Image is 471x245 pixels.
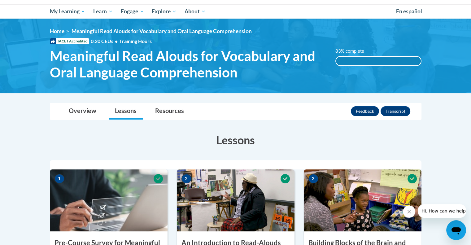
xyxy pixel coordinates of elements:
a: En español [392,5,426,18]
span: 2 [181,174,191,183]
span: Engage [121,8,144,15]
span: 1 [55,174,64,183]
h3: Lessons [50,132,421,148]
span: • [115,38,118,44]
a: Engage [117,4,148,19]
img: Course Image [177,169,294,231]
span: IACET Accredited [50,38,89,44]
span: Learn [93,8,113,15]
div: 100% [336,57,421,65]
img: Course Image [50,169,168,231]
iframe: Button to launch messaging window [446,220,466,240]
span: Explore [152,8,177,15]
span: Meaningful Read Alouds for Vocabulary and Oral Language Comprehension [50,48,326,81]
span: My Learning [50,8,85,15]
a: Lessons [109,103,143,120]
a: Resources [149,103,190,120]
span: Training Hours [119,38,152,44]
img: Course Image [304,169,421,231]
a: Learn [89,4,117,19]
iframe: Message from company [418,204,466,218]
span: Meaningful Read Alouds for Vocabulary and Oral Language Comprehension [72,28,252,34]
span: En español [396,8,422,15]
label: 83% complete [335,48,371,55]
a: About [181,4,210,19]
span: 0.20 CEUs [91,38,119,45]
span: 3 [308,174,318,183]
button: Transcript [381,106,410,116]
span: Hi. How can we help? [4,4,50,9]
div: Main menu [41,4,431,19]
span: About [185,8,206,15]
a: Overview [63,103,102,120]
a: Explore [148,4,181,19]
a: Home [50,28,64,34]
button: Feedback [351,106,379,116]
a: My Learning [46,4,89,19]
iframe: Close message [403,205,415,218]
